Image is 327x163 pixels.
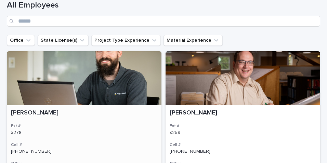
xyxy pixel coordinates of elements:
[170,109,316,117] p: [PERSON_NAME]
[7,0,320,10] h1: All Employees
[170,149,210,154] a: [PHONE_NUMBER]
[170,130,181,135] a: x259
[11,109,157,117] p: [PERSON_NAME]
[38,35,89,46] button: State License(s)
[170,123,316,129] h3: Ext #
[11,130,22,135] a: x278
[91,35,161,46] button: Project Type Experience
[7,16,320,27] input: Search
[11,123,157,129] h3: Ext #
[11,149,52,154] a: [PHONE_NUMBER]
[170,142,316,148] h3: Cell #
[7,35,35,46] button: Office
[163,35,223,46] button: Material Experience
[11,142,157,148] h3: Cell #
